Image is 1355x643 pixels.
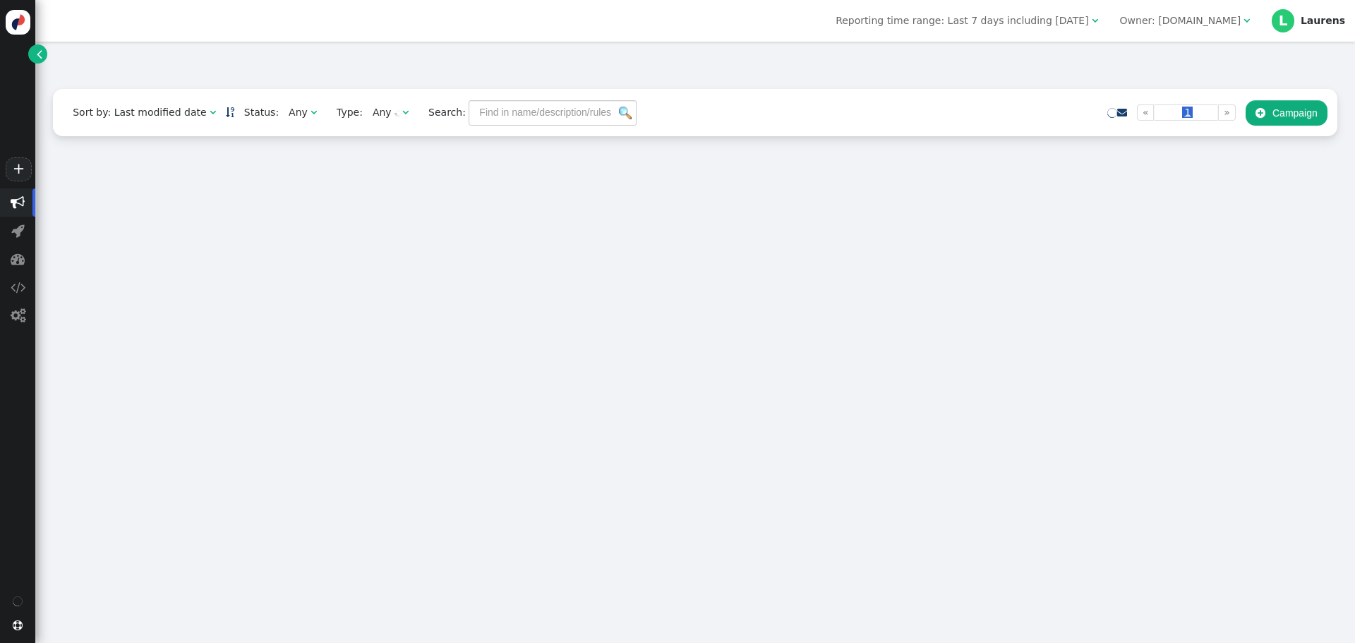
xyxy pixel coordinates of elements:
span:  [11,196,25,210]
a: + [6,157,31,181]
span:  [11,224,25,238]
span:  [37,47,42,61]
span:  [1117,107,1127,117]
div: L [1272,9,1294,32]
span: Reporting time range: Last 7 days including [DATE] [836,15,1088,26]
span:  [13,620,23,630]
div: Any [373,105,392,120]
button: Campaign [1246,100,1327,126]
img: logo-icon.svg [6,10,30,35]
span:  [210,107,216,117]
span:  [11,252,25,266]
input: Find in name/description/rules [469,100,637,126]
span: 1 [1182,107,1193,118]
span: Status: [234,105,279,120]
a:  [226,107,234,118]
span:  [11,308,25,323]
a:  [1117,107,1127,118]
span: Type: [327,105,363,120]
span:  [1255,107,1265,119]
div: Sort by: Last modified date [73,105,206,120]
span:  [1092,16,1098,25]
span:  [402,107,409,117]
img: icon_search.png [619,107,632,119]
span:  [11,280,25,294]
a: » [1218,104,1236,121]
img: loading.gif [395,109,402,117]
div: Laurens [1301,15,1345,27]
span:  [311,107,317,117]
div: Any [289,105,308,120]
a:  [28,44,47,64]
div: Owner: [DOMAIN_NAME] [1120,13,1241,28]
a: « [1137,104,1155,121]
span:  [1243,16,1250,25]
span: Sorted in descending order [226,107,234,117]
span: Search: [418,107,466,118]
